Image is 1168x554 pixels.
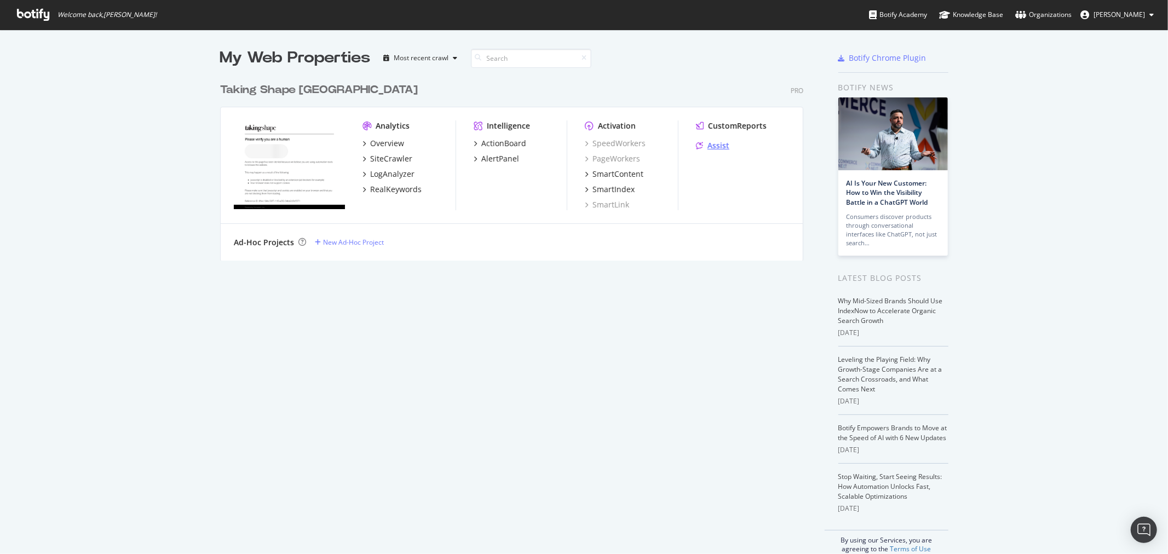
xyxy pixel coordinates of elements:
[838,355,942,394] a: Leveling the Playing Field: Why Growth-Stage Companies Are at a Search Crossroads, and What Comes...
[585,169,643,180] a: SmartContent
[315,238,384,247] a: New Ad-Hoc Project
[890,544,931,553] a: Terms of Use
[220,82,422,98] a: Taking Shape [GEOGRAPHIC_DATA]
[838,396,948,406] div: [DATE]
[1072,6,1163,24] button: [PERSON_NAME]
[838,296,943,325] a: Why Mid-Sized Brands Should Use IndexNow to Accelerate Organic Search Growth
[592,169,643,180] div: SmartContent
[1015,9,1072,20] div: Organizations
[847,178,928,206] a: AI Is Your New Customer: How to Win the Visibility Battle in a ChatGPT World
[838,423,947,442] a: Botify Empowers Brands to Move at the Speed of AI with 6 New Updates
[370,138,404,149] div: Overview
[598,120,636,131] div: Activation
[849,53,927,64] div: Botify Chrome Plugin
[370,184,422,195] div: RealKeywords
[585,138,646,149] a: SpeedWorkers
[838,97,948,170] img: AI Is Your New Customer: How to Win the Visibility Battle in a ChatGPT World
[220,82,418,98] div: Taking Shape [GEOGRAPHIC_DATA]
[234,237,294,248] div: Ad-Hoc Projects
[220,47,371,69] div: My Web Properties
[376,120,410,131] div: Analytics
[838,53,927,64] a: Botify Chrome Plugin
[838,272,948,284] div: Latest Blog Posts
[474,153,519,164] a: AlertPanel
[585,199,629,210] a: SmartLink
[363,153,412,164] a: SiteCrawler
[57,10,157,19] span: Welcome back, [PERSON_NAME] !
[939,9,1003,20] div: Knowledge Base
[838,328,948,338] div: [DATE]
[220,69,812,261] div: grid
[234,120,345,209] img: Takingshape.com
[379,49,462,67] button: Most recent crawl
[825,530,948,553] div: By using our Services, you are agreeing to the
[585,184,635,195] a: SmartIndex
[838,472,942,501] a: Stop Waiting, Start Seeing Results: How Automation Unlocks Fast, Scalable Optimizations
[1094,10,1145,19] span: Kiran Flynn
[592,184,635,195] div: SmartIndex
[323,238,384,247] div: New Ad-Hoc Project
[363,184,422,195] a: RealKeywords
[481,138,526,149] div: ActionBoard
[394,55,449,61] div: Most recent crawl
[370,153,412,164] div: SiteCrawler
[838,504,948,513] div: [DATE]
[847,212,940,247] div: Consumers discover products through conversational interfaces like ChatGPT, not just search…
[791,86,803,95] div: Pro
[471,49,591,68] input: Search
[707,140,729,151] div: Assist
[481,153,519,164] div: AlertPanel
[585,153,640,164] a: PageWorkers
[1131,517,1157,543] div: Open Intercom Messenger
[474,138,526,149] a: ActionBoard
[363,138,404,149] a: Overview
[370,169,415,180] div: LogAnalyzer
[869,9,927,20] div: Botify Academy
[696,120,767,131] a: CustomReports
[363,169,415,180] a: LogAnalyzer
[838,82,948,94] div: Botify news
[708,120,767,131] div: CustomReports
[838,445,948,455] div: [DATE]
[696,140,729,151] a: Assist
[487,120,530,131] div: Intelligence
